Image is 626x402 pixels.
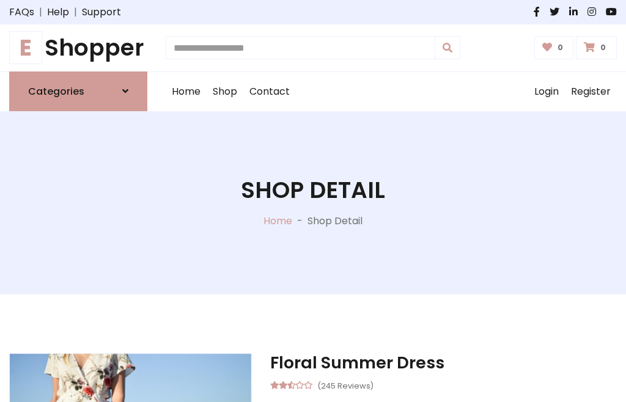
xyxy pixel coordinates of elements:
[47,5,69,20] a: Help
[576,36,617,59] a: 0
[28,86,84,97] h6: Categories
[554,42,566,53] span: 0
[307,214,363,228] p: Shop Detail
[243,72,296,111] a: Contact
[534,36,574,59] a: 0
[270,353,617,373] h3: Floral Summer Dress
[69,5,82,20] span: |
[263,214,292,228] a: Home
[34,5,47,20] span: |
[597,42,609,53] span: 0
[9,5,34,20] a: FAQs
[207,72,243,111] a: Shop
[9,31,42,64] span: E
[9,34,147,62] a: EShopper
[241,177,385,204] h1: Shop Detail
[82,5,121,20] a: Support
[292,214,307,228] p: -
[528,72,565,111] a: Login
[565,72,617,111] a: Register
[9,34,147,62] h1: Shopper
[166,72,207,111] a: Home
[317,378,374,392] small: (245 Reviews)
[9,71,147,111] a: Categories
